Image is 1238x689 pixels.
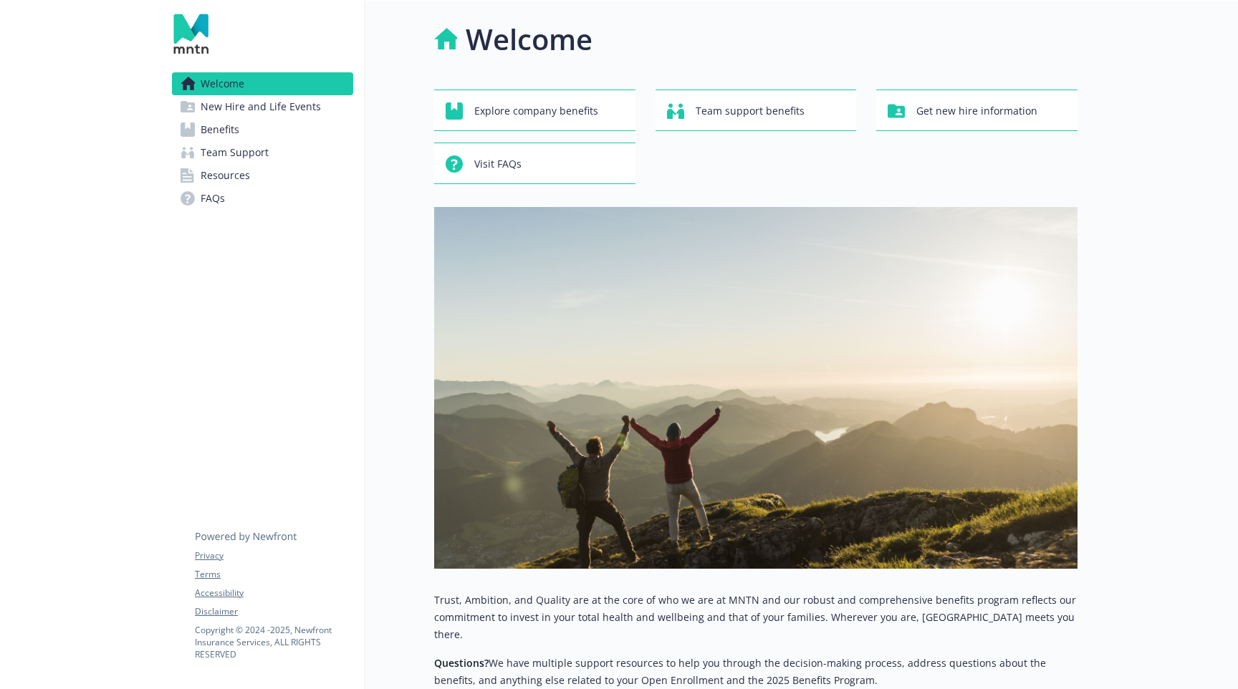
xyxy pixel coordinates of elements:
button: Visit FAQs [434,143,635,184]
h1: Welcome [466,18,592,61]
a: Benefits [172,118,353,141]
span: Visit FAQs [474,150,522,178]
a: FAQs [172,187,353,210]
a: Resources [172,164,353,187]
span: Benefits [201,118,239,141]
a: Accessibility [195,587,352,599]
p: We have multiple support resources to help you through the decision-making process, address quest... [434,655,1078,689]
a: Terms [195,568,352,581]
img: overview page banner [434,207,1078,569]
a: Disclaimer [195,605,352,618]
a: Welcome [172,72,353,95]
p: Trust, Ambition, and Quality are at the core of who we are at MNTN and our robust and comprehensi... [434,592,1078,643]
span: Get new hire information [916,97,1037,125]
span: Team Support [201,141,269,164]
span: Resources [201,164,250,187]
a: New Hire and Life Events [172,95,353,118]
button: Explore company benefits [434,90,635,131]
p: Copyright © 2024 - 2025 , Newfront Insurance Services, ALL RIGHTS RESERVED [195,624,352,660]
span: Explore company benefits [474,97,598,125]
span: FAQs [201,187,225,210]
span: New Hire and Life Events [201,95,321,118]
button: Get new hire information [876,90,1078,131]
span: Welcome [201,72,244,95]
span: Team support benefits [696,97,805,125]
strong: Questions? [434,656,489,670]
a: Privacy [195,549,352,562]
a: Team Support [172,141,353,164]
button: Team support benefits [656,90,857,131]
